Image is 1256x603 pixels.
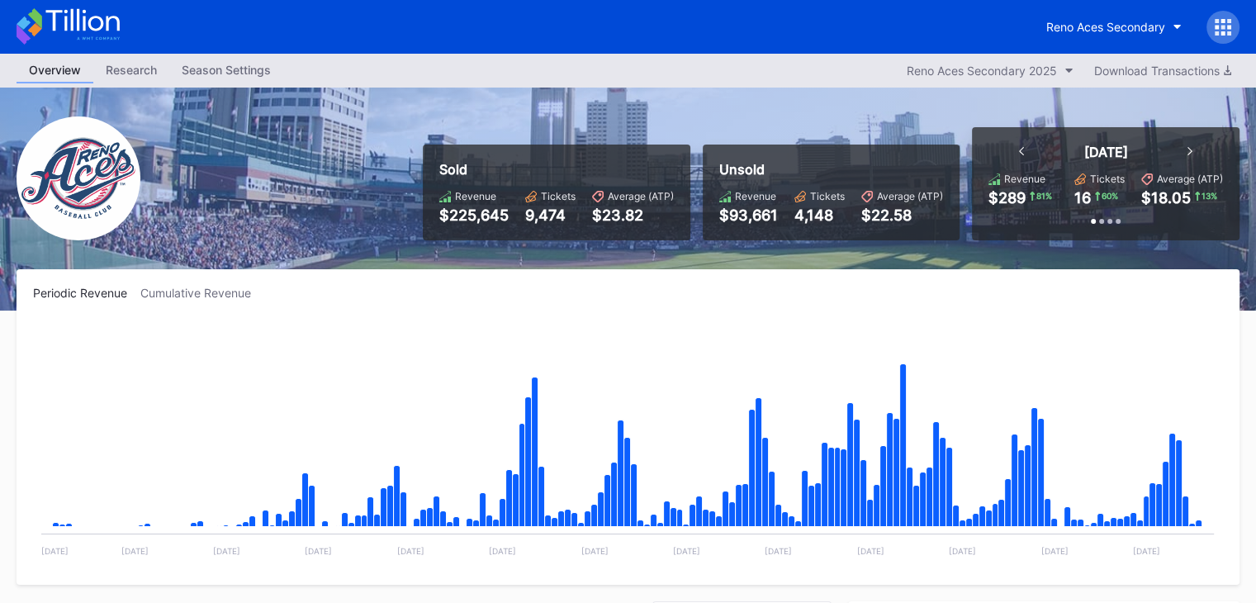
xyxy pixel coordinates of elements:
[121,546,148,556] text: [DATE]
[305,546,332,556] text: [DATE]
[489,546,516,556] text: [DATE]
[213,546,240,556] text: [DATE]
[93,58,169,83] a: Research
[1086,59,1239,82] button: Download Transactions
[439,207,509,224] div: $225,645
[794,207,845,224] div: 4,148
[1074,189,1091,207] div: 16
[608,190,674,202] div: Average (ATP)
[1200,189,1219,202] div: 13 %
[1004,173,1045,185] div: Revenue
[877,190,943,202] div: Average (ATP)
[1100,189,1120,202] div: 60 %
[861,207,943,224] div: $22.58
[1133,546,1160,556] text: [DATE]
[898,59,1082,82] button: Reno Aces Secondary 2025
[719,207,778,224] div: $93,661
[541,190,576,202] div: Tickets
[810,190,845,202] div: Tickets
[907,64,1057,78] div: Reno Aces Secondary 2025
[525,207,576,224] div: 9,474
[397,546,424,556] text: [DATE]
[949,546,976,556] text: [DATE]
[93,58,169,82] div: Research
[17,116,140,240] img: RenoAces.png
[17,58,93,83] a: Overview
[735,190,776,202] div: Revenue
[1094,64,1231,78] div: Download Transactions
[1046,20,1165,34] div: Reno Aces Secondary
[169,58,283,82] div: Season Settings
[1141,189,1191,207] div: $18.05
[33,320,1222,568] svg: Chart title
[33,286,140,300] div: Periodic Revenue
[1084,144,1128,160] div: [DATE]
[765,546,792,556] text: [DATE]
[592,207,674,224] div: $23.82
[581,546,609,556] text: [DATE]
[1041,546,1069,556] text: [DATE]
[169,58,283,83] a: Season Settings
[1157,173,1223,185] div: Average (ATP)
[1035,189,1054,202] div: 81 %
[41,546,69,556] text: [DATE]
[1090,173,1125,185] div: Tickets
[988,189,1026,207] div: $289
[719,161,943,178] div: Unsold
[439,161,674,178] div: Sold
[673,546,700,556] text: [DATE]
[1034,12,1194,42] button: Reno Aces Secondary
[857,546,884,556] text: [DATE]
[455,190,496,202] div: Revenue
[140,286,264,300] div: Cumulative Revenue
